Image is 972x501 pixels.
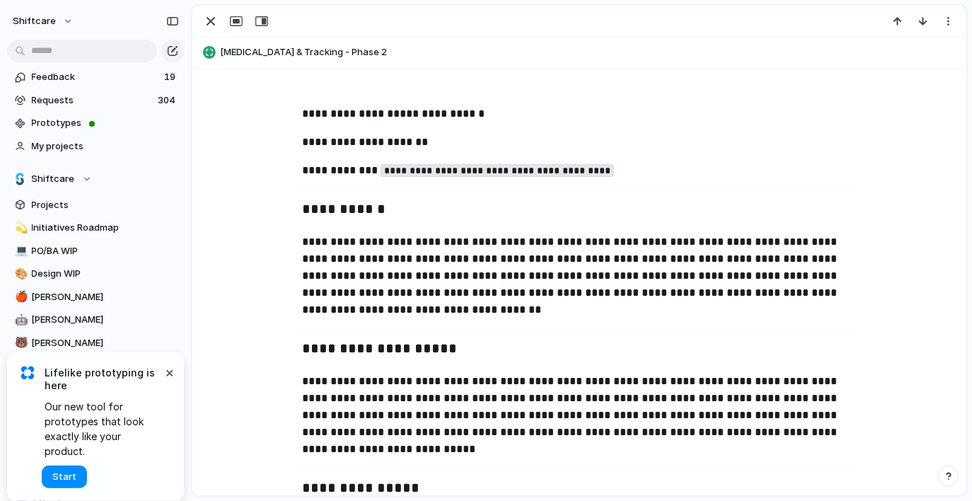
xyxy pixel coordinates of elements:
[7,90,184,111] a: Requests304
[13,267,27,281] button: 🎨
[7,217,184,238] a: 💫Initiatives Roadmap
[32,139,179,154] span: My projects
[32,313,179,327] span: [PERSON_NAME]
[42,466,87,488] button: Start
[13,221,27,235] button: 💫
[15,289,25,305] div: 🍎
[7,263,184,284] a: 🎨Design WIP
[15,335,25,351] div: 🐻
[7,136,184,157] a: My projects
[7,287,184,308] a: 🍎[PERSON_NAME]
[164,70,178,84] span: 19
[7,241,184,262] a: 💻PO/BA WIP
[32,172,75,186] span: Shiftcare
[52,470,76,484] span: Start
[7,195,184,216] a: Projects
[15,243,25,259] div: 💻
[199,41,960,64] button: [MEDICAL_DATA] & Tracking - Phase 2
[32,116,179,130] span: Prototypes
[15,220,25,236] div: 💫
[45,367,163,392] span: Lifelike prototyping is here
[45,399,163,459] span: Our new tool for prototypes that look exactly like your product.
[7,309,184,330] a: 🤖[PERSON_NAME]
[13,313,27,327] button: 🤖
[32,336,179,350] span: [PERSON_NAME]
[158,93,178,108] span: 304
[15,312,25,328] div: 🤖
[32,70,160,84] span: Feedback
[32,221,179,235] span: Initiatives Roadmap
[7,168,184,190] button: Shiftcare
[32,267,179,281] span: Design WIP
[7,67,184,88] a: Feedback19
[161,364,178,381] button: Dismiss
[13,290,27,304] button: 🍎
[32,93,154,108] span: Requests
[32,290,179,304] span: [PERSON_NAME]
[13,14,56,28] span: shiftcare
[220,45,960,59] span: [MEDICAL_DATA] & Tracking - Phase 2
[32,198,179,212] span: Projects
[6,10,81,33] button: shiftcare
[13,336,27,350] button: 🐻
[7,113,184,134] a: Prototypes
[7,355,184,376] div: ✈️Karan
[7,333,184,354] a: 🐻[PERSON_NAME]
[15,266,25,282] div: 🎨
[13,244,27,258] button: 💻
[32,244,179,258] span: PO/BA WIP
